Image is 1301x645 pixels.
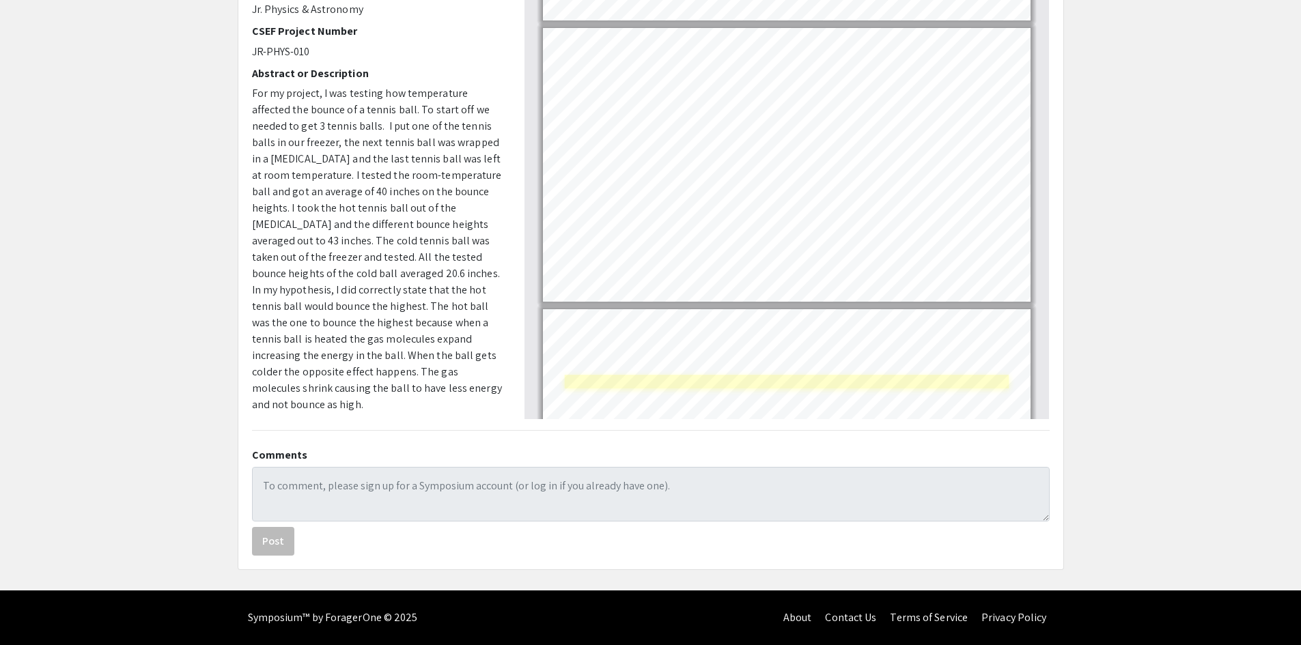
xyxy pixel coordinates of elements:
a: About [783,610,812,625]
a: https://qyt8pi.cophypserous.com/land?c=DHU7EXg3rvaMPk2kDfc1QohNEmg%3D&cnv_id=1c6b4ab225756d478278... [565,390,1007,404]
h2: Abstract or Description [252,67,504,80]
button: Post [252,527,294,556]
p: Jr. Physics & Astronomy [252,1,504,18]
span: For my project, I was testing how temperature affected the bounce of a tennis ball. To start off ... [252,86,502,412]
a: https://qyt8pi.cophypserous.com/land?c=DHU7EXg3rvaMPk2kDfc1QohNEmg%3D&cnv_id=1c6b4ab225756d478278... [565,375,1009,389]
a: https://qyt8pi.cophypserous.com/land?c=DHU7EXg3rvaMPk2kDfc1QohNEmg%3D&cnv_id=1c6b4ab225756d478278... [752,406,822,420]
h2: Comments [252,448,1050,461]
div: Page 7 [537,303,1037,589]
a: Terms of Service [890,610,968,625]
p: JR-PHYS-010 [252,44,504,60]
a: Contact Us [825,610,876,625]
a: Privacy Policy [981,610,1046,625]
div: Page 6 [537,22,1037,308]
iframe: Chat [10,584,58,635]
h2: CSEF Project Number [252,25,504,38]
div: Symposium™ by ForagerOne © 2025 [248,590,418,645]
